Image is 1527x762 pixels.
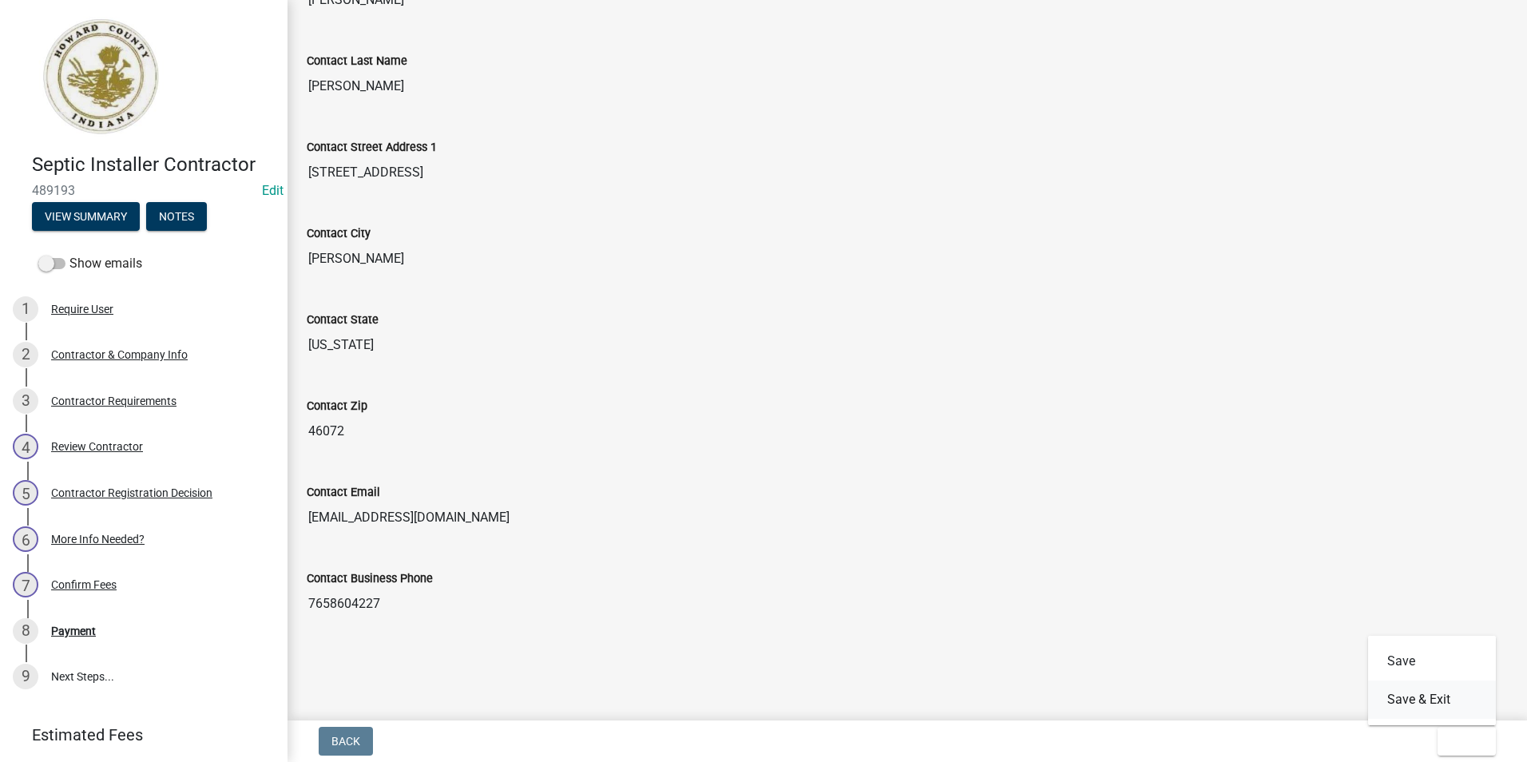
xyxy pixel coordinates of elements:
[32,153,275,177] h4: Septic Installer Contractor
[51,304,113,315] div: Require User
[146,211,207,224] wm-modal-confirm: Notes
[13,296,38,322] div: 1
[307,401,367,412] label: Contact Zip
[13,719,262,751] a: Estimated Fees
[32,183,256,198] span: 489193
[32,202,140,231] button: View Summary
[51,487,212,498] div: Contractor Registration Decision
[262,183,284,198] a: Edit
[1368,681,1496,719] button: Save & Exit
[51,625,96,637] div: Payment
[51,579,117,590] div: Confirm Fees
[32,211,140,224] wm-modal-confirm: Summary
[13,572,38,597] div: 7
[38,254,142,273] label: Show emails
[51,349,188,360] div: Contractor & Company Info
[319,727,373,756] button: Back
[1368,636,1496,725] div: Exit
[51,441,143,452] div: Review Contractor
[307,228,371,240] label: Contact City
[307,56,407,67] label: Contact Last Name
[331,735,360,748] span: Back
[307,315,379,326] label: Contact State
[13,618,38,644] div: 8
[307,487,380,498] label: Contact Email
[307,142,437,153] label: Contact Street Address 1
[51,395,176,407] div: Contractor Requirements
[146,202,207,231] button: Notes
[32,17,169,137] img: Howard County, Indiana
[13,664,38,689] div: 9
[1368,642,1496,681] button: Save
[13,480,38,506] div: 5
[13,342,38,367] div: 2
[1438,727,1496,756] button: Exit
[307,573,433,585] label: Contact Business Phone
[13,526,38,552] div: 6
[13,434,38,459] div: 4
[1450,735,1473,748] span: Exit
[13,388,38,414] div: 3
[262,183,284,198] wm-modal-confirm: Edit Application Number
[51,534,145,545] div: More Info Needed?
